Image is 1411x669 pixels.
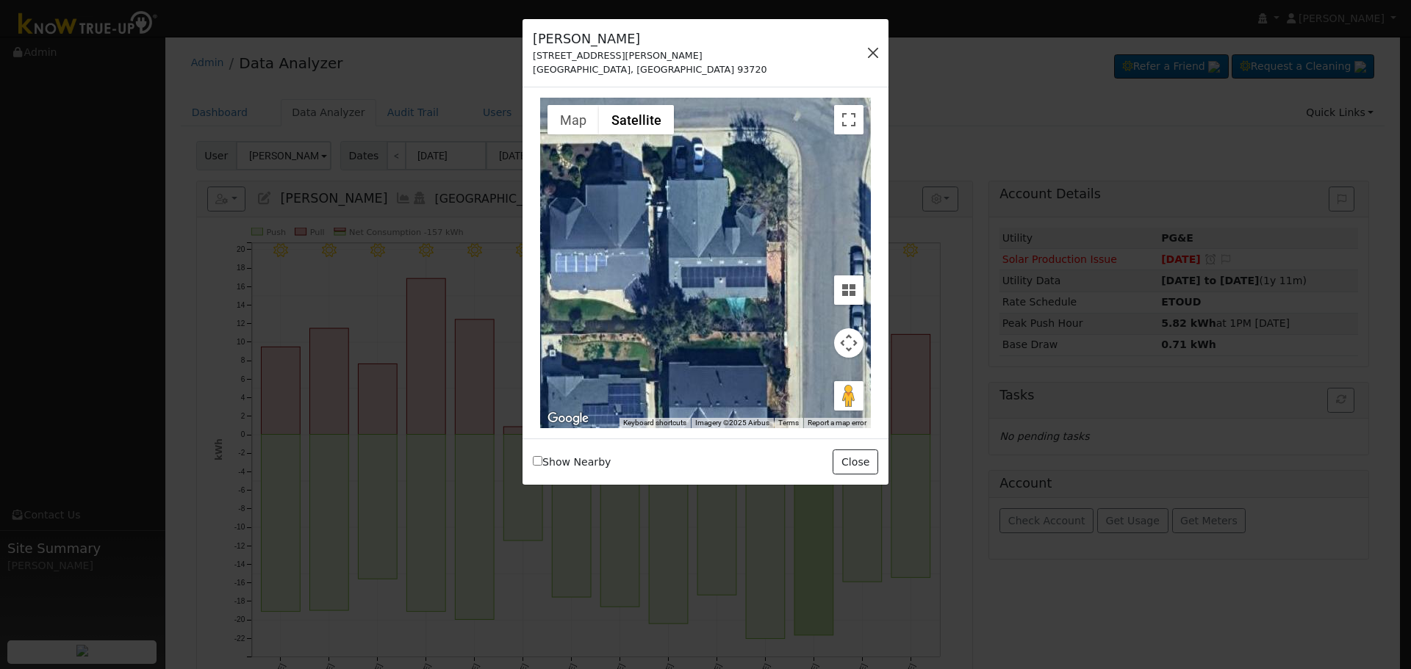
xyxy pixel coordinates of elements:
[533,455,611,470] label: Show Nearby
[533,48,766,62] div: [STREET_ADDRESS][PERSON_NAME]
[533,456,542,466] input: Show Nearby
[834,381,864,411] button: Drag Pegman onto the map to open Street View
[547,105,599,134] button: Show street map
[533,62,766,76] div: [GEOGRAPHIC_DATA], [GEOGRAPHIC_DATA] 93720
[695,419,769,427] span: Imagery ©2025 Airbus
[778,419,799,427] a: Terms (opens in new tab)
[623,418,686,428] button: Keyboard shortcuts
[544,409,592,428] img: Google
[834,328,864,358] button: Map camera controls
[834,275,864,305] button: Tilt map
[533,29,766,48] h5: [PERSON_NAME]
[808,419,866,427] a: Report a map error
[834,105,864,134] button: Toggle fullscreen view
[544,409,592,428] a: Open this area in Google Maps (opens a new window)
[833,449,877,474] button: Close
[599,105,674,134] button: Show satellite imagery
